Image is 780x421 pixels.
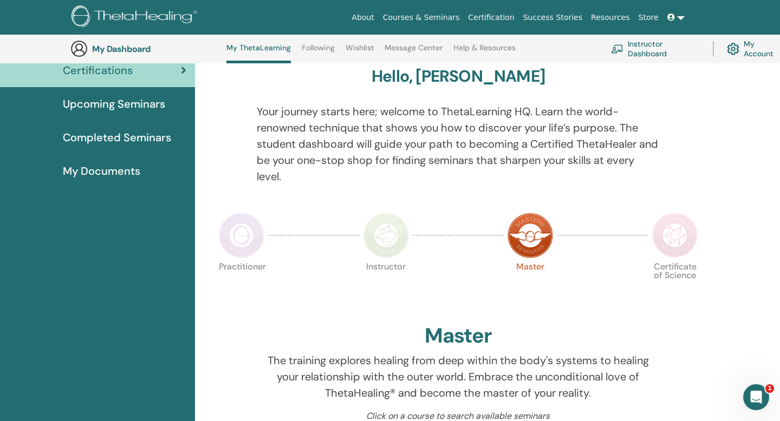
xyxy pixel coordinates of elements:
[652,262,698,308] p: Certificate of Science
[425,324,492,348] h2: Master
[379,8,464,28] a: Courses & Seminars
[302,43,335,61] a: Following
[63,163,140,179] span: My Documents
[70,40,88,57] img: generic-user-icon.jpg
[652,213,698,258] img: Certificate of Science
[453,43,516,61] a: Help & Resources
[92,44,200,54] h3: My Dashboard
[363,262,409,308] p: Instructor
[611,37,700,61] a: Instructor Dashboard
[587,8,634,28] a: Resources
[519,8,587,28] a: Success Stories
[226,43,291,63] a: My ThetaLearning
[385,43,443,61] a: Message Center
[219,213,264,258] img: Practitioner
[71,5,201,30] img: logo.png
[63,129,171,146] span: Completed Seminars
[464,8,518,28] a: Certification
[219,262,264,308] p: Practitioner
[63,62,133,78] span: Certifications
[363,213,409,258] img: Instructor
[372,67,545,86] h3: Hello, [PERSON_NAME]
[346,43,374,61] a: Wishlist
[634,8,663,28] a: Store
[508,213,553,258] img: Master
[257,103,660,185] p: Your journey starts here; welcome to ThetaLearning HQ. Learn the world-renowned technique that sh...
[347,8,378,28] a: About
[765,384,774,393] span: 1
[508,262,553,308] p: Master
[611,44,623,54] img: chalkboard-teacher.svg
[63,96,165,112] span: Upcoming Seminars
[743,384,769,410] iframe: Intercom live chat
[257,352,660,401] p: The training explores healing from deep within the body's systems to healing your relationship wi...
[727,40,739,58] img: cog.svg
